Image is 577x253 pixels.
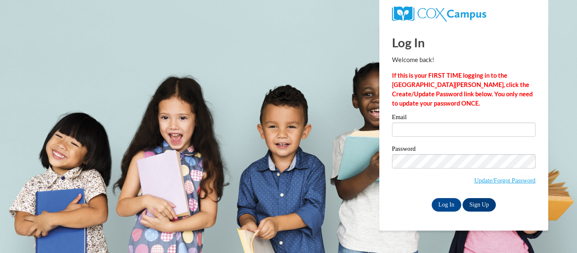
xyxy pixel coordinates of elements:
[463,198,495,212] a: Sign Up
[474,177,536,184] a: Update/Forgot Password
[392,6,486,22] img: COX Campus
[392,55,536,65] p: Welcome back!
[392,114,536,122] label: Email
[392,10,486,17] a: COX Campus
[432,198,461,212] input: Log In
[392,34,536,51] h1: Log In
[392,146,536,154] label: Password
[392,72,533,107] strong: If this is your FIRST TIME logging in to the [GEOGRAPHIC_DATA][PERSON_NAME], click the Create/Upd...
